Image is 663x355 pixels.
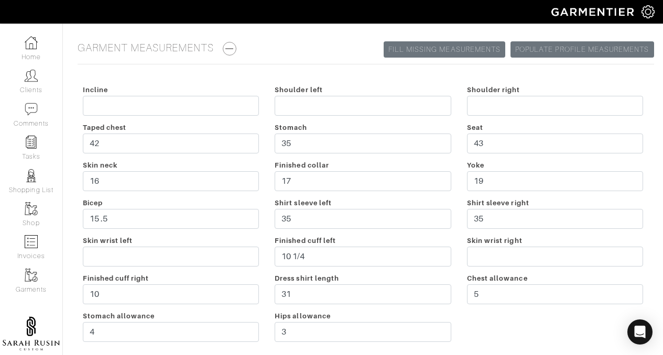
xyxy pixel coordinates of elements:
img: orders-icon-0abe47150d42831381b5fb84f609e132dff9fe21cb692f30cb5eec754e2cba89.png [25,235,38,248]
label: Hips allowance [275,311,331,321]
img: garments-icon-b7da505a4dc4fd61783c78ac3ca0ef83fa9d6f193b1c9dc38574b1d14d53ca28.png [25,269,38,282]
label: Finished cuff left [275,236,336,246]
label: Chest allowance [467,273,528,283]
label: Shoulder left [275,85,323,95]
img: garments-icon-b7da505a4dc4fd61783c78ac3ca0ef83fa9d6f193b1c9dc38574b1d14d53ca28.png [25,202,38,215]
img: clients-icon-6bae9207a08558b7cb47a8932f037763ab4055f8c8b6bfacd5dc20c3e0201464.png [25,69,38,82]
div: Open Intercom Messenger [627,319,653,345]
img: reminder-icon-8004d30b9f0a5d33ae49ab947aed9ed385cf756f9e5892f1edd6e32f2345188e.png [25,136,38,149]
label: Finished cuff right [83,273,149,283]
label: Finished collar [275,160,329,170]
label: Bicep [83,198,103,208]
img: garmentier-logo-header-white-b43fb05a5012e4ada735d5af1a66efaba907eab6374d6393d1fbf88cb4ef424d.png [546,3,642,21]
label: Skin wrist right [467,236,523,246]
label: Shirt sleeve left [275,198,332,208]
label: Seat [467,123,483,132]
img: stylists-icon-eb353228a002819b7ec25b43dbf5f0378dd9e0616d9560372ff212230b889e62.png [25,169,38,182]
label: Shoulder right [467,85,520,95]
h5: Garment Measurements [78,41,654,56]
label: Skin wrist left [83,236,133,246]
label: Skin neck [83,160,117,170]
a: Fill Missing Measurements [384,41,505,58]
img: comment-icon-a0a6a9ef722e966f86d9cbdc48e553b5cf19dbc54f86b18d962a5391bc8f6eb6.png [25,103,38,116]
img: gear-icon-white-bd11855cb880d31180b6d7d6211b90ccbf57a29d726f0c71d8c61bd08dd39cc2.png [642,5,655,18]
img: dashboard-icon-dbcd8f5a0b271acd01030246c82b418ddd0df26cd7fceb0bd07c9910d44c42f6.png [25,36,38,49]
label: Dress shirt length [275,273,339,283]
label: Incline [83,85,108,95]
label: Yoke [467,160,484,170]
label: Stomach allowance [83,311,155,321]
a: Populate Profile Measurements [510,41,654,58]
label: Shirt sleeve right [467,198,529,208]
label: Stomach [275,123,307,132]
label: Taped chest [83,123,127,132]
